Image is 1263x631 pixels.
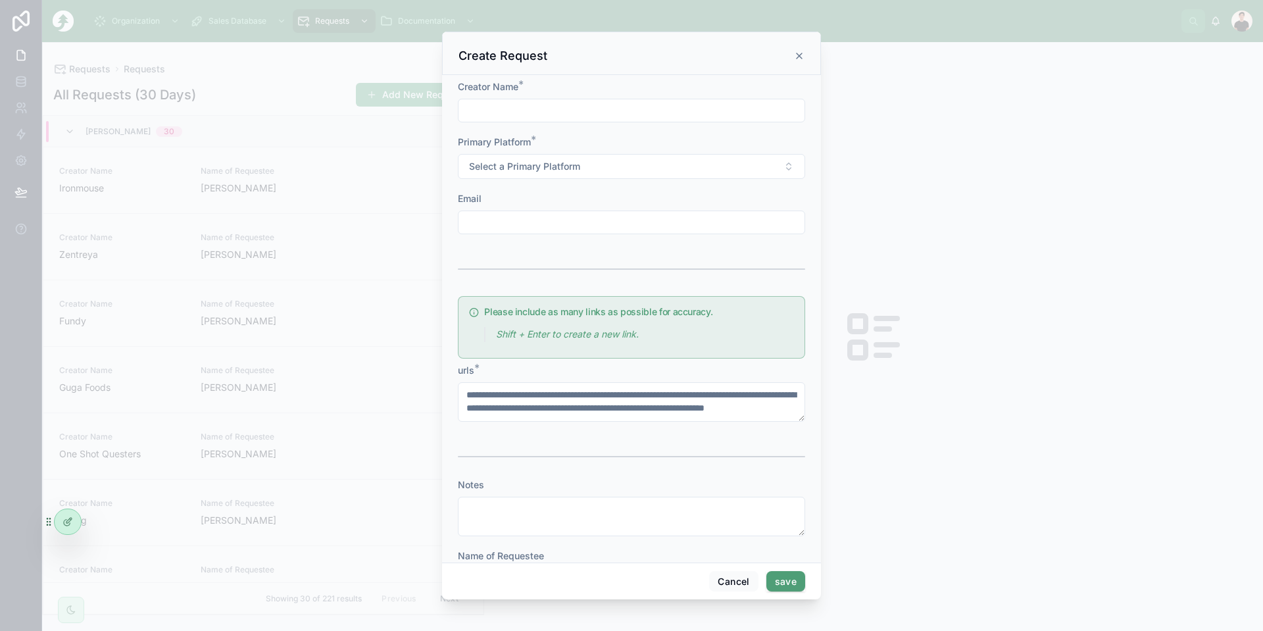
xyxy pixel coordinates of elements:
span: Primary Platform [458,136,531,147]
button: Select Button [458,154,805,179]
h3: Create Request [458,48,547,64]
span: urls [458,365,474,376]
span: Email [458,193,482,204]
span: Select a Primary Platform [469,160,580,173]
h5: Please include as many links as possible for accuracy. [484,307,794,316]
span: Creator Name [458,81,518,92]
button: Cancel [709,571,758,592]
span: Name of Requestee [458,550,544,561]
em: Shift + Enter to create a new link. [496,328,639,340]
span: Notes [458,479,484,490]
button: save [766,571,805,592]
div: > *Shift + Enter to create a new link.* [484,327,794,342]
